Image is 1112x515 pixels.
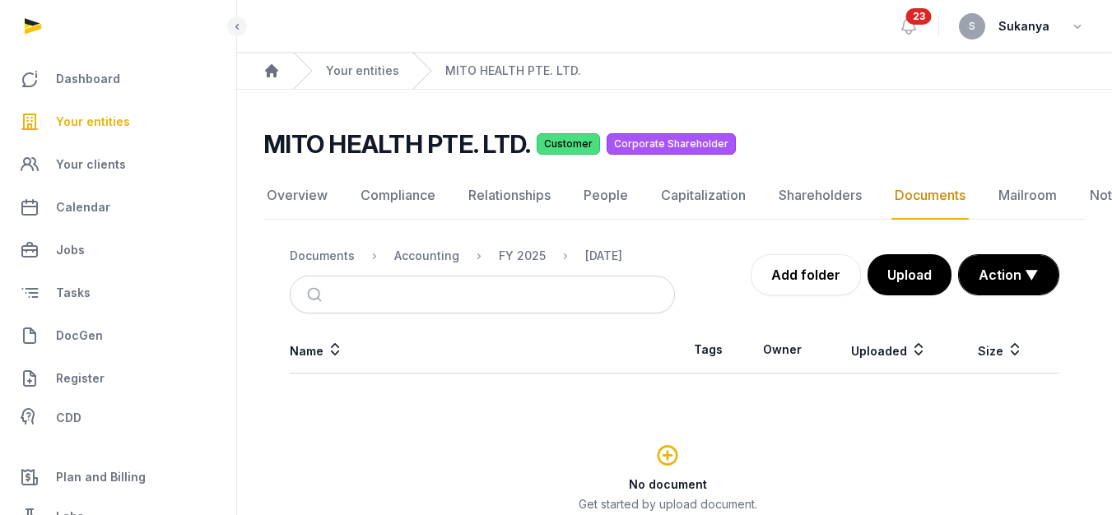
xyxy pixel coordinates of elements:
a: Tasks [13,273,223,313]
span: Your entities [56,112,130,132]
a: Capitalization [658,172,749,220]
div: [DATE] [585,248,622,264]
a: Register [13,359,223,398]
th: Size [956,327,1046,373]
h3: No document [291,476,1045,493]
a: Calendar [13,188,223,227]
span: 23 [906,8,932,25]
nav: Breadcrumb [237,53,1112,90]
nav: Tabs [263,172,1086,220]
th: Name [290,327,675,373]
span: Dashboard [56,69,120,89]
span: Calendar [56,197,110,217]
a: Overview [263,172,331,220]
span: Register [56,369,105,388]
th: Owner [742,327,822,373]
span: Sukanya [998,16,1049,36]
a: Add folder [751,254,861,295]
span: DocGen [56,326,103,346]
th: Tags [675,327,742,373]
span: Jobs [56,240,85,260]
span: S [969,21,975,31]
a: CDD [13,401,223,434]
span: Your clients [56,155,126,174]
span: Corporate Shareholder [607,133,736,155]
h2: MITO HEALTH PTE. LTD. [263,129,530,159]
a: MITO HEALTH PTE. LTD. [445,63,581,79]
a: Dashboard [13,59,223,99]
button: Submit [297,276,336,313]
span: CDD [56,408,81,428]
a: Your clients [13,145,223,184]
a: Plan and Billing [13,457,223,497]
nav: Breadcrumb [290,236,675,276]
div: Documents [290,248,355,264]
a: Relationships [465,172,554,220]
span: Customer [537,133,600,155]
span: Plan and Billing [56,467,146,487]
button: S [959,13,985,39]
p: Get started by upload document. [291,496,1045,513]
a: People [580,172,631,220]
div: FY 2025 [499,248,546,264]
button: Upload [868,254,951,295]
a: DocGen [13,316,223,355]
a: Jobs [13,230,223,270]
a: Your entities [13,102,223,142]
a: Documents [891,172,969,220]
button: Action ▼ [959,255,1058,295]
a: Shareholders [775,172,865,220]
a: Your entities [326,63,399,79]
a: Mailroom [995,172,1060,220]
a: Compliance [357,172,439,220]
span: Tasks [56,283,91,303]
th: Uploaded [823,327,956,373]
div: Accounting [394,248,459,264]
